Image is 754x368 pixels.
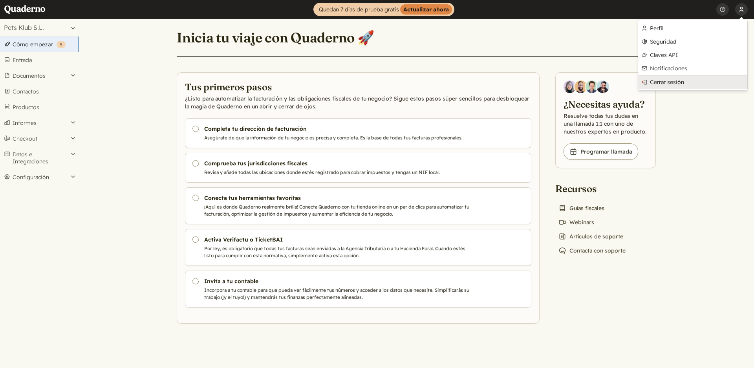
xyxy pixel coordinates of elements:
[185,187,531,224] a: Conecta tus herramientas favoritas ¡Aquí es donde Quaderno realmente brilla! Conecta Quaderno con...
[597,81,609,93] img: Javier Rubio, DevRel at Quaderno
[555,231,626,242] a: Artículos de soporte
[204,169,472,176] p: Revisa y añade todas las ubicaciones donde estés registrado para cobrar impuestos y tengas un NIF...
[638,62,747,75] a: Notificaciones
[586,81,598,93] img: Ivo Oltmans, Business Developer at Quaderno
[185,95,531,110] p: ¿Listo para automatizar la facturación y las obligaciones fiscales de tu negocio? Sigue estos pas...
[564,81,576,93] img: Diana Carrasco, Account Executive at Quaderno
[204,236,472,244] h3: Activa Verifactu o TicketBAI
[204,203,472,218] p: ¡Aquí es donde Quaderno realmente brilla! Conecta Quaderno con tu tienda online en un par de clic...
[204,125,472,133] h3: Completa tu dirección de facturación
[638,35,747,48] a: Seguridad
[204,159,472,167] h3: Comprueba tus jurisdicciones fiscales
[177,29,374,46] h1: Inicia tu viaje con Quaderno 🚀
[638,22,747,35] a: Perfil
[185,271,531,308] a: Invita a tu contable Incorpora a tu contable para que pueda ver fácilmente tus números y acceder ...
[185,118,531,148] a: Completa tu dirección de facturación Asegúrate de que la información de tu negocio es precisa y c...
[638,75,747,89] a: Cerrar sesión
[60,42,62,48] span: 5
[204,245,472,259] p: Por ley, es obligatorio que todas tus facturas sean enviadas a la Agencia Tributaria o a tu Hacie...
[564,98,648,110] h2: ¿Necesitas ayuda?
[555,182,629,195] h2: Recursos
[555,245,629,256] a: Contacta con soporte
[204,134,472,141] p: Asegúrate de que la información de tu negocio es precisa y completa. Es la base de todas tus fact...
[564,112,648,135] p: Resuelve todas tus dudas en una llamada 1:1 con uno de nuestros expertos en producto.
[185,229,531,266] a: Activa Verifactu o TicketBAI Por ley, es obligatorio que todas tus facturas sean enviadas a la Ag...
[555,203,608,214] a: Guías fiscales
[185,153,531,183] a: Comprueba tus jurisdicciones fiscales Revisa y añade todas las ubicaciones donde estés registrado...
[564,143,638,160] a: Programar llamada
[575,81,587,93] img: Jairo Fumero, Account Executive at Quaderno
[204,277,472,285] h3: Invita a tu contable
[638,48,747,62] a: Claves API
[400,4,452,15] strong: Actualizar ahora
[555,217,597,228] a: Webinars
[313,3,454,16] a: Quedan 7 días de prueba gratisActualizar ahora
[204,287,472,301] p: Incorpora a tu contable para que pueda ver fácilmente tus números y acceder a los datos que neces...
[204,194,472,202] h3: Conecta tus herramientas favoritas
[185,81,531,93] h2: Tus primeros pasos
